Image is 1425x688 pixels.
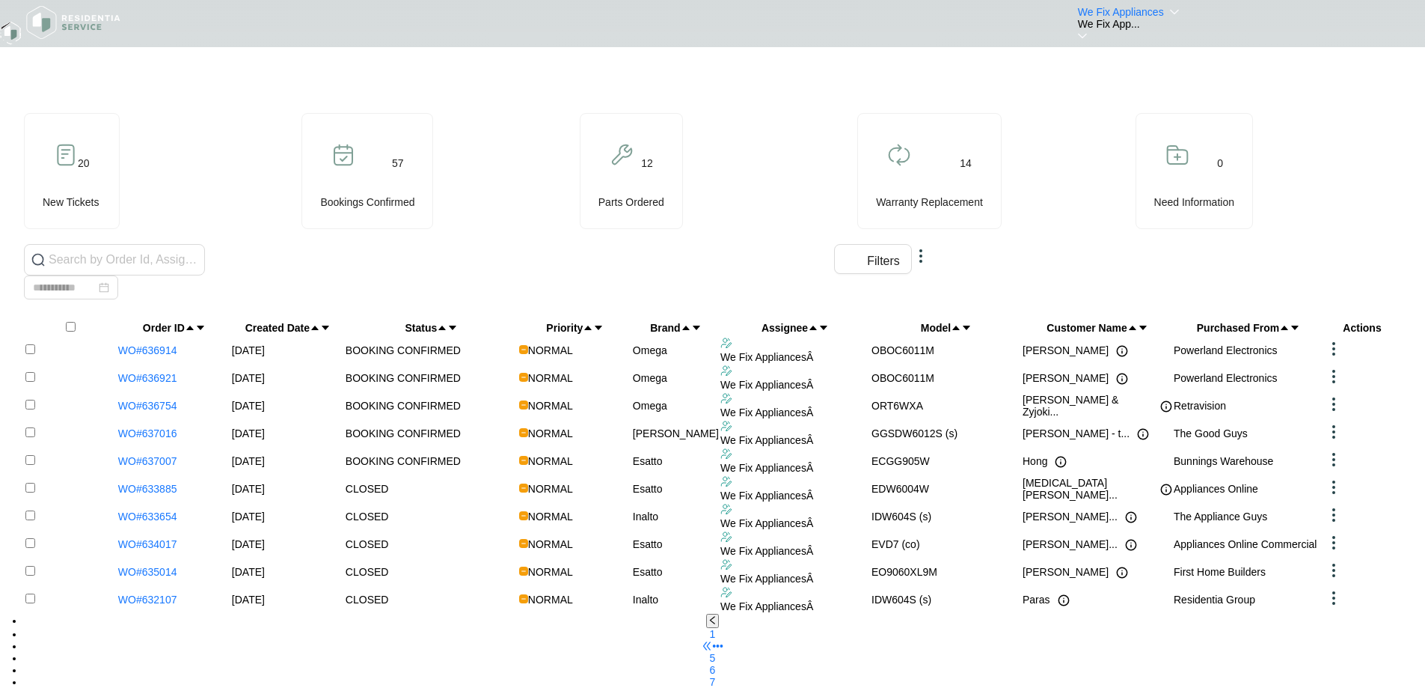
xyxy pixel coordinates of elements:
p: We Fix AppliancesÂ [720,351,870,363]
span: Order ID [143,322,185,334]
img: Assigner Icon [720,448,732,460]
span: caret-up [437,323,447,333]
span: Appliances Online Commercial [1174,538,1317,550]
th: Order ID [118,322,230,334]
span: caret-up [951,323,961,333]
p: We Fix AppliancesÂ [720,490,870,502]
th: Actions [1325,322,1400,334]
a: WO#637016 [118,427,177,439]
img: dropdown arrow [1325,423,1343,441]
img: Assigner Icon [720,586,732,598]
img: icon [1165,143,1189,167]
span: [DATE] [232,344,265,356]
p: We Fix AppliancesÂ [720,517,870,529]
span: BOOKING CONFIRMED [346,372,461,384]
img: Info icon [1160,484,1172,496]
img: Vercel Logo [519,428,528,437]
th: Purchased From [1174,322,1323,334]
td: IDW604S (s) [871,586,1021,612]
span: caret-down [691,323,702,333]
span: NORMAL [528,455,573,467]
td: EVD7 (co) [871,531,1021,557]
span: NORMAL [528,566,573,578]
img: dropdown arrow [1325,340,1343,358]
span: NORMAL [528,511,573,523]
th: Assignee [720,322,870,334]
span: NORMAL [528,538,573,550]
li: 1 [24,628,1401,640]
img: Vercel Logo [519,484,528,493]
p: 12 [641,155,653,171]
span: Assignee [761,322,808,334]
p: Bookings Confirmed [320,194,414,210]
span: caret-up [310,323,320,333]
span: Retravision [1174,400,1226,412]
img: Info icon [1116,373,1128,385]
p: New Tickets [43,194,99,210]
img: Info icon [1116,345,1128,357]
td: ORT6WXA [871,392,1021,418]
td: OBOC6011M [871,337,1021,363]
td: IDW604S (s) [871,503,1021,529]
p: We Fix AppliancesÂ [720,407,870,418]
img: dropdown arrow [1325,561,1343,579]
span: [DATE] [232,511,265,523]
img: Assigner Icon [720,558,732,570]
span: [PERSON_NAME] [633,427,719,439]
img: Info icon [1116,567,1128,579]
img: icon [331,143,355,167]
span: ••• [712,640,723,652]
span: Brand [650,322,680,334]
span: Omega [633,372,667,384]
span: [DATE] [232,427,265,439]
span: Esatto [633,455,663,467]
img: Assigner Icon [720,337,732,349]
span: BOOKING CONFIRMED [346,400,461,412]
span: caret-up [583,323,593,333]
a: 5 [710,652,716,664]
img: Vercel Logo [519,456,528,465]
a: 7 [710,676,716,688]
img: Info icon [1055,456,1067,468]
p: Need Information [1154,194,1234,210]
span: [DATE] [232,594,265,606]
span: [MEDICAL_DATA][PERSON_NAME]... [1023,477,1153,501]
img: Vercel Logo [519,511,528,520]
a: WO#636921 [118,372,177,384]
span: BOOKING CONFIRMED [346,455,461,467]
p: We Fix AppliancesÂ [720,434,870,446]
img: icon [610,143,634,167]
span: double-left [702,641,712,651]
span: CLOSED [346,538,389,550]
img: Info icon [1160,401,1172,413]
th: Created Date [232,322,344,334]
td: GGSDW6012S (s) [871,420,1021,446]
th: Brand [633,322,719,334]
img: Assigner Icon [720,503,732,515]
span: Inalto [633,511,658,523]
span: [PERSON_NAME]... [1023,538,1118,550]
a: WO#636754 [118,400,177,412]
span: caret-down [818,323,829,333]
img: dropdown arrow [1170,8,1179,16]
p: We Fix AppliancesÂ [720,600,870,612]
span: [PERSON_NAME] & Zyjoki... [1023,394,1153,418]
span: Customer Name [1046,322,1127,334]
span: BOOKING CONFIRMED [346,344,461,356]
span: Esatto [633,483,663,495]
input: Select all [66,322,76,332]
img: dropdown arrow [1325,478,1343,496]
span: CLOSED [346,566,389,578]
a: 6 [710,664,716,676]
span: CLOSED [346,594,389,606]
td: OBOC6011M [871,365,1021,391]
img: icon [54,143,78,167]
img: Assigner Icon [720,475,732,487]
img: Vercel Logo [519,345,528,354]
img: dropdown arrow [1325,451,1343,469]
span: caret-down [195,323,206,333]
span: Status [405,322,437,334]
span: Residentia Group [1174,594,1255,606]
img: Vercel Logo [519,401,528,410]
span: caret-up [681,323,691,333]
